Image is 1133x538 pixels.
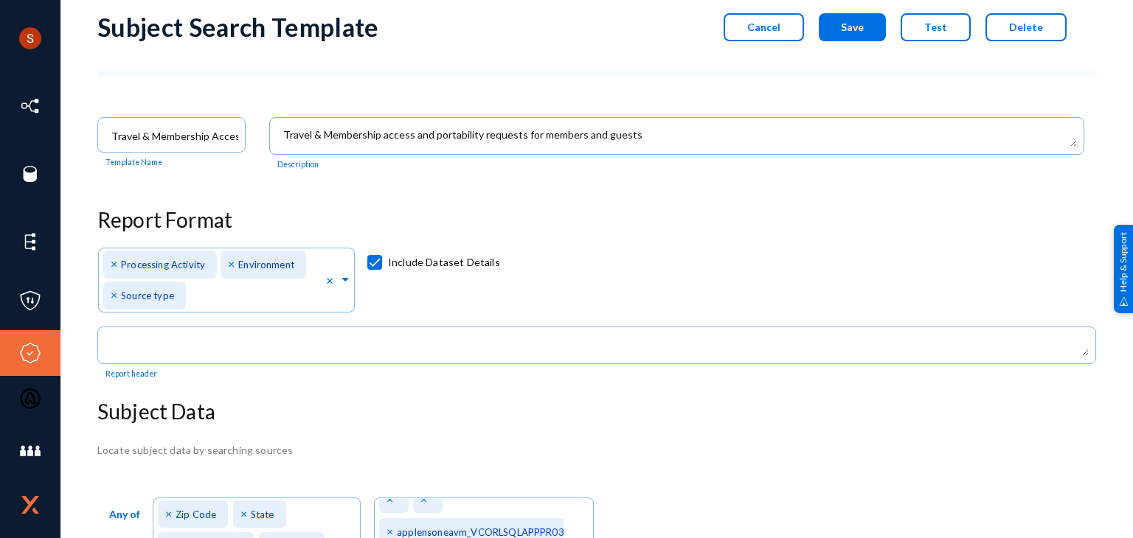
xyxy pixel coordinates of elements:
[326,273,339,289] span: Clear all
[420,492,431,506] span: ×
[19,27,41,49] img: ACg8ocLCHWB70YVmYJSZIkanuWRMiAOKj9BOxslbKTvretzi-06qRA=s96-c
[397,526,598,538] span: applensoneavm_VCORLSQLAPPPR03_22834
[387,524,397,538] span: ×
[1114,225,1133,313] div: Help & Support
[901,13,971,41] button: Test
[176,509,216,520] span: Zip Code
[19,440,41,462] img: icon-members.svg
[747,21,780,33] span: Cancel
[105,369,157,379] mat-hint: Report header
[165,506,176,520] span: ×
[97,399,1096,425] h3: Subject Data
[109,501,140,528] p: Any of
[1009,21,1043,33] span: Delete
[388,251,500,273] span: Include Dataset Details
[19,342,41,364] img: icon-compliance.svg
[19,231,41,253] img: icon-elements.svg
[19,163,41,185] img: icon-sources.svg
[724,13,804,41] button: Cancel
[387,492,397,506] span: ×
[121,290,174,301] span: Source type
[111,287,121,301] span: ×
[105,158,162,167] mat-hint: Template Name
[97,12,379,42] div: Subject Search Template
[985,13,1067,41] button: Delete
[238,259,294,270] span: Environment
[240,506,251,520] span: ×
[277,160,319,170] mat-hint: Description
[841,21,864,33] span: Save
[251,509,274,520] span: State
[228,256,238,270] span: ×
[19,95,41,117] img: icon-inventory.svg
[19,388,41,410] img: icon-oauth.svg
[97,442,1096,458] div: Locate subject data by searching sources
[121,259,205,270] span: Processing Activity
[924,21,947,33] span: Test
[111,256,121,270] span: ×
[111,130,238,143] input: Name
[19,290,41,312] img: icon-policies.svg
[97,208,1096,233] h3: Report Format
[819,13,886,41] button: Save
[1119,296,1129,306] img: help_support.svg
